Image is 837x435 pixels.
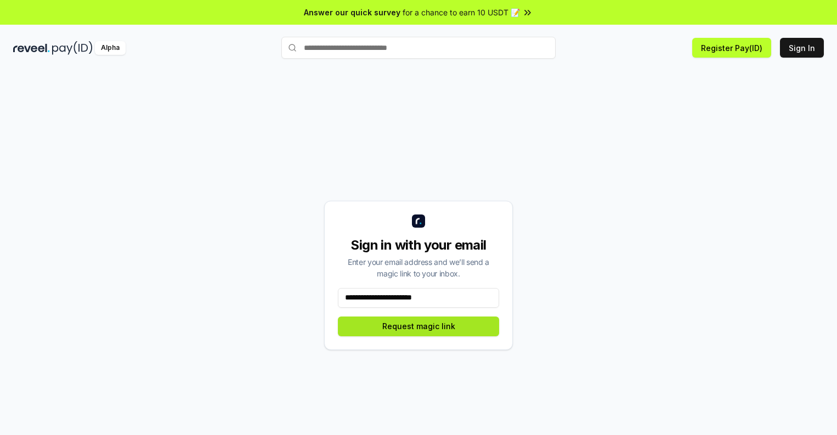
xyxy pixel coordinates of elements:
img: reveel_dark [13,41,50,55]
span: Answer our quick survey [304,7,400,18]
div: Alpha [95,41,126,55]
img: pay_id [52,41,93,55]
button: Register Pay(ID) [692,38,771,58]
button: Request magic link [338,317,499,336]
span: for a chance to earn 10 USDT 📝 [403,7,520,18]
button: Sign In [780,38,824,58]
div: Sign in with your email [338,236,499,254]
img: logo_small [412,214,425,228]
div: Enter your email address and we’ll send a magic link to your inbox. [338,256,499,279]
